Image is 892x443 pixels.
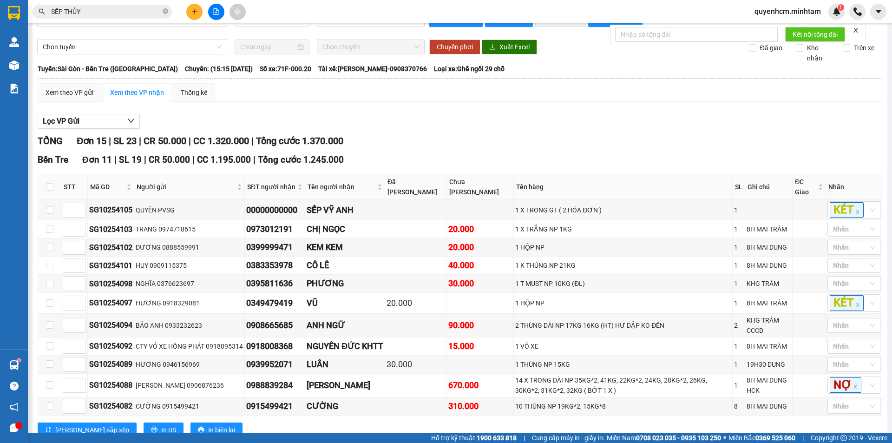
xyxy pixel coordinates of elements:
span: close [855,303,860,307]
img: warehouse-icon [9,360,19,370]
span: Kết nối tổng đài [793,29,838,40]
span: Tên người nhận [308,182,375,192]
button: printerIn DS [144,423,184,437]
img: solution-icon [9,84,19,93]
img: warehouse-icon [9,37,19,47]
div: VŨ [307,297,383,310]
span: CR 50.000 [144,135,186,146]
td: CƯỜNG [305,397,385,416]
div: 40.000 [448,259,512,272]
td: SG10254101 [88,257,134,275]
button: caret-down [870,4,886,20]
td: LUÂN [305,356,385,374]
span: file-add [213,8,219,15]
div: LUÂN [307,358,383,371]
div: 310.000 [448,400,512,413]
b: Tuyến: Sài Gòn - Bến Tre ([GEOGRAPHIC_DATA]) [38,65,178,73]
span: Miền Nam [607,433,721,443]
div: 20.000 [448,241,512,254]
input: Nhập số tổng đài [615,27,778,42]
div: 1 X TRONG GT ( 2 HÓA ĐƠN ) [515,205,730,215]
span: ĐC Giao [795,177,816,197]
div: 8H MAI DUNG [747,260,791,271]
span: close [853,27,859,33]
td: CHỊ NGỌC [305,220,385,238]
th: SL [733,174,745,200]
span: search [39,8,45,15]
span: CC 1.195.000 [197,154,251,165]
div: 8H MAI DUNG [747,242,791,252]
div: CƯỜNG 0915499421 [136,401,243,411]
div: 0908665685 [246,319,303,332]
span: Cung cấp máy in - giấy in: [532,433,604,443]
div: SG10254105 [89,204,132,216]
div: PHƯƠNG [307,277,383,290]
td: PHƯƠNG [305,275,385,293]
span: Kho nhận [803,43,836,63]
td: CÔ LÊ [305,257,385,275]
div: KEM KEM [307,241,383,254]
span: question-circle [10,382,19,390]
div: HƯƠNG 0918329081 [136,298,243,308]
div: [PERSON_NAME] [307,379,383,392]
span: [PERSON_NAME] sắp xếp [55,425,129,435]
span: Đã giao [756,43,786,53]
td: SG10254089 [88,356,134,374]
span: | [192,154,195,165]
input: Chọn ngày [240,42,295,52]
span: caret-down [874,7,883,16]
td: SG10254088 [88,374,134,397]
div: 0399999471 [246,241,303,254]
div: 1 [734,341,743,351]
div: 1 HỘP NP [515,298,730,308]
span: 1 [839,4,842,11]
strong: 1900 633 818 [477,434,517,442]
div: QUYỀN PVSG [136,205,243,215]
span: | [189,135,191,146]
div: 2 [734,320,743,331]
div: 0395811636 [246,277,303,290]
div: CTY VỎ XE HỒNG PHÁT 0918095314 [136,341,243,351]
div: SG10254102 [89,242,132,253]
span: SL 23 [113,135,137,146]
td: 0915499421 [245,397,305,416]
div: KHG TRÂM CCCD [747,315,791,336]
span: Xuất Excel [499,42,530,52]
td: SẾP VỸ ANH [305,200,385,220]
th: Chưa [PERSON_NAME] [447,174,514,200]
span: Tổng cước 1.370.000 [256,135,343,146]
div: 8H MAI DUNG HCK [747,375,791,396]
span: close [853,384,858,389]
span: Đơn 15 [77,135,106,146]
span: copyright [840,435,847,441]
div: SG10254094 [89,319,132,331]
span: CR 50.000 [149,154,190,165]
span: quyenhcm.minhtam [747,6,828,17]
span: NỢ [830,377,861,393]
span: | [144,154,146,165]
div: 20.000 [387,297,445,310]
div: 1 T MUST NP 10KG (ĐL) [515,278,730,289]
div: BẢO ANH 0933232623 [136,320,243,331]
div: 0973012191 [246,223,303,236]
td: 0383353978 [245,257,305,275]
img: warehouse-icon [9,60,19,70]
td: SG10254102 [88,238,134,257]
span: SL 19 [119,154,142,165]
td: 0349479419 [245,293,305,313]
span: Hỗ trợ kỹ thuật: [431,433,517,443]
button: Chuyển phơi [429,40,480,54]
td: SG10254105 [88,200,134,220]
div: Thống kê [181,87,207,98]
td: 0973012191 [245,220,305,238]
span: KÉT [830,295,864,311]
div: 19H30 DUNG [747,359,791,370]
div: 1 K THÙNG NP 21KG [515,260,730,271]
div: 1 [734,224,743,234]
div: 1 THÙNG NP 15KG [515,359,730,370]
td: SG10254094 [88,314,134,337]
div: 0939952071 [246,358,303,371]
div: SG10254097 [89,297,132,309]
button: downloadXuất Excel [482,40,537,54]
td: SG10254098 [88,275,134,293]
